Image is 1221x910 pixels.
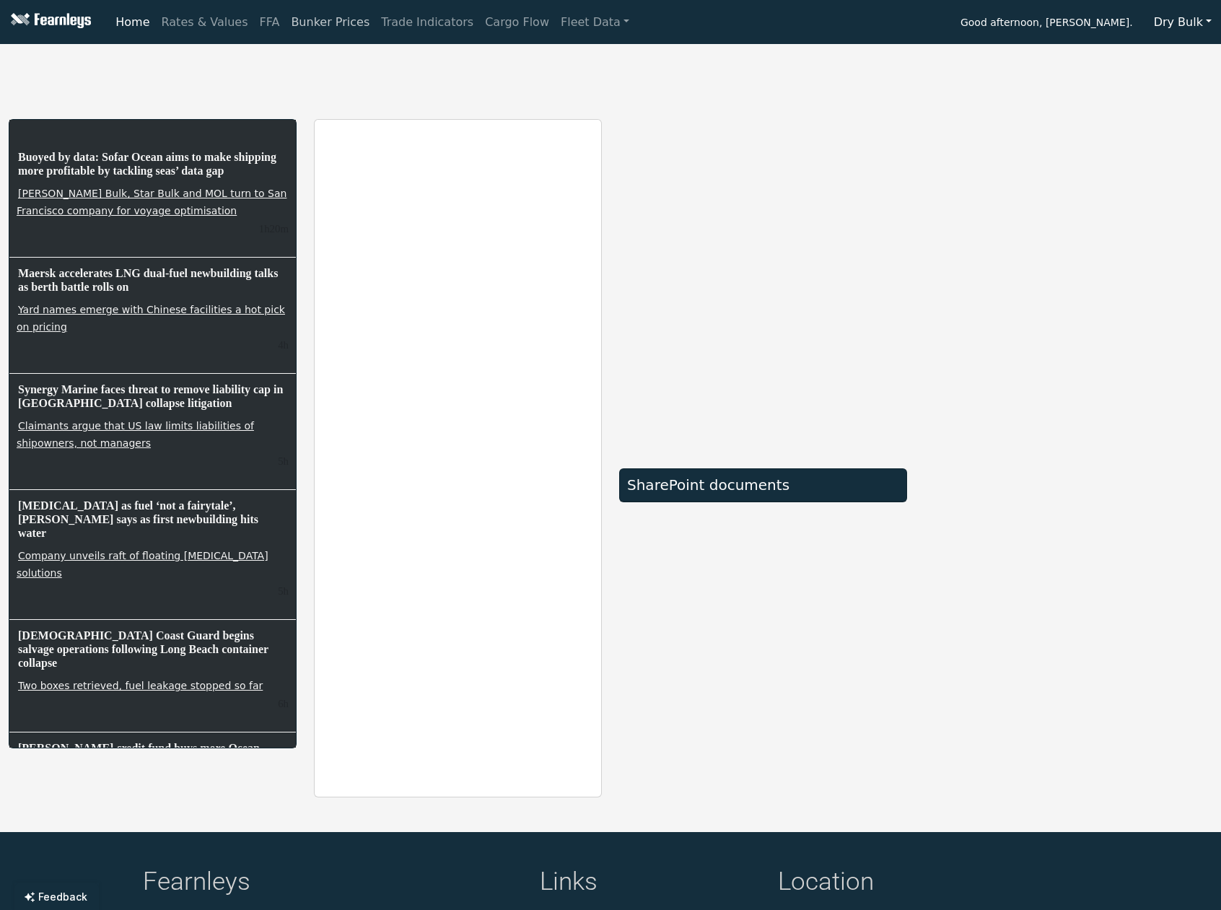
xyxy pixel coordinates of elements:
[156,8,254,37] a: Rates & Values
[7,13,91,31] img: Fearnleys Logo
[619,119,907,452] iframe: market overview TradingView widget
[17,740,289,770] h6: [PERSON_NAME] credit fund buys more Ocean Yield and Paratus bonds
[555,8,635,37] a: Fleet Data
[540,867,761,901] h4: Links
[254,8,286,37] a: FFA
[17,497,289,542] h6: [MEDICAL_DATA] as fuel ‘not a fairytale’, [PERSON_NAME] says as first newbuilding hits water
[278,585,289,597] small: 9/11/2025, 10:34:07 AM
[17,678,264,693] a: Two boxes retrieved, fuel leakage stopped so far
[17,419,254,450] a: Claimants argue that US law limits liabilities of shipowners, not managers
[278,455,289,467] small: 9/11/2025, 11:03:58 AM
[285,8,375,37] a: Bunker Prices
[479,8,555,37] a: Cargo Flow
[17,265,289,295] h6: Maersk accelerates LNG dual-fuel newbuilding talks as berth battle rolls on
[17,186,286,218] a: [PERSON_NAME] Bulk, Star Bulk and MOL turn to San Francisco company for voyage optimisation
[17,627,289,672] h6: [DEMOGRAPHIC_DATA] Coast Guard begins salvage operations following Long Beach container collapse
[924,292,1212,451] iframe: mini symbol-overview TradingView widget
[9,50,1212,102] iframe: tickers TradingView widget
[778,867,1078,901] h4: Location
[110,8,155,37] a: Home
[1145,9,1221,36] button: Dry Bulk
[375,8,479,37] a: Trade Indicators
[17,302,285,334] a: Yard names emerge with Chinese facilities a hot pick on pricing
[278,339,289,351] small: 9/11/2025, 11:31:22 AM
[924,119,1212,278] iframe: mini symbol-overview TradingView widget
[315,120,601,797] iframe: report archive
[17,149,289,179] h6: Buoyed by data: Sofar Ocean aims to make shipping more profitable by tackling seas’ data gap
[259,223,289,235] small: 9/11/2025, 2:18:03 PM
[278,698,289,709] small: 9/11/2025, 9:38:13 AM
[17,381,289,411] h6: Synergy Marine faces threat to remove liability cap in [GEOGRAPHIC_DATA] collapse litigation
[143,867,522,901] h4: Fearnleys
[17,548,268,580] a: Company unveils raft of floating [MEDICAL_DATA] solutions
[960,12,1133,36] span: Good afternoon, [PERSON_NAME].
[627,476,899,494] div: SharePoint documents
[924,465,1212,624] iframe: mini symbol-overview TradingView widget
[924,639,1212,797] iframe: mini symbol-overview TradingView widget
